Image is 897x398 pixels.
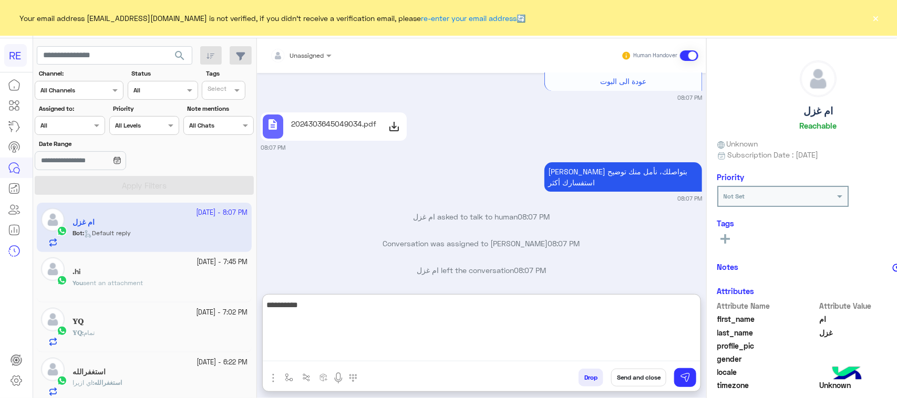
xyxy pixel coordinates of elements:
span: last_name [717,327,818,338]
span: sent an attachment [83,279,143,287]
img: Trigger scenario [302,373,311,382]
b: : [73,329,84,337]
p: Conversation was assigned to [PERSON_NAME] [261,238,702,249]
span: 08:07 PM [514,266,546,275]
label: Assigned to: [39,104,104,113]
button: Send and close [611,369,666,386]
label: Tags [206,69,253,78]
small: 08:07 PM [677,93,702,102]
span: اي ازيرا [73,379,92,386]
span: Subscription Date : [DATE] [727,149,818,160]
small: 08:07 PM [677,194,702,203]
span: Your email address [EMAIL_ADDRESS][DOMAIN_NAME] is not verified, if you didn't receive a verifica... [20,13,526,24]
label: Status [131,69,197,78]
div: 2024303645049034.pdf [287,114,380,139]
b: Not Set [724,192,745,200]
span: عودة الى البوت [600,77,646,86]
button: create order [315,369,332,386]
img: WhatsApp [57,326,67,336]
div: RE [4,44,27,67]
h5: .hi [73,267,80,276]
img: send voice note [332,372,345,384]
span: 08:07 PM [518,212,550,221]
img: defaultAdmin.png [800,61,836,97]
img: defaultAdmin.png [41,358,65,381]
a: re-enter your email address [421,14,517,23]
img: WhatsApp [57,275,67,286]
p: 1/10/2025, 8:07 PM [544,162,702,192]
button: select flow [280,369,297,386]
button: Trigger scenario [297,369,315,386]
p: 2024303645049034.pdf [291,118,376,129]
small: 08:07 PM [261,143,285,152]
img: defaultAdmin.png [41,257,65,281]
b: : [92,379,122,386]
p: ام غزل asked to talk to human [261,211,702,222]
a: description2024303645049034.pdf [261,112,407,141]
small: [DATE] - 6:22 PM [197,358,248,368]
img: select flow [285,373,293,382]
span: 𝐘𝐐 [73,329,82,337]
span: search [173,49,186,62]
button: search [167,46,193,69]
img: defaultAdmin.png [41,308,65,331]
img: send message [680,372,690,383]
h6: Reachable [800,121,837,130]
img: send attachment [267,372,280,384]
img: WhatsApp [57,375,67,386]
small: Human Handover [634,51,678,60]
span: استغفرالله [94,379,122,386]
h5: 𝐘𝐐 [73,317,84,326]
small: [DATE] - 7:45 PM [197,257,248,267]
button: Apply Filters [35,176,254,195]
span: Attribute Name [717,300,818,311]
div: Select [206,84,226,96]
span: profile_pic [717,340,818,351]
p: ام غزل left the conversation [261,265,702,276]
label: Priority [113,104,178,113]
span: first_name [717,313,818,324]
button: × [871,13,881,23]
label: Note mentions [187,104,252,113]
small: [DATE] - 7:02 PM [196,308,248,318]
h5: ام غزل [803,105,833,117]
span: 08:07 PM [548,239,580,248]
img: create order [319,373,328,382]
span: timezone [717,380,818,391]
span: description [266,118,279,131]
span: Unknown [717,138,758,149]
img: make a call [349,374,357,382]
h6: Notes [717,262,739,271]
img: hulul-logo.png [829,356,865,393]
label: Channel: [39,69,122,78]
span: تمام [84,329,95,337]
label: Date Range [39,139,178,149]
span: Unassigned [290,51,324,59]
h6: Priority [717,172,745,182]
button: Drop [579,369,603,386]
span: locale [717,366,818,378]
h5: استغفرالله [73,368,106,376]
h6: Attributes [717,286,755,296]
span: gender [717,353,818,364]
span: You [73,279,83,287]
